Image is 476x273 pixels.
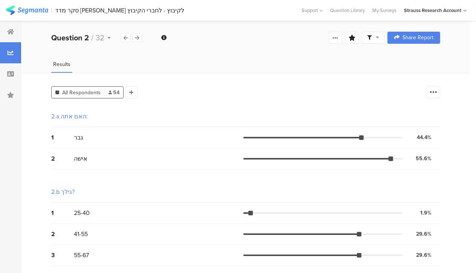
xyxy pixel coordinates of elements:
[74,133,83,142] span: גבר
[51,187,75,196] div: 2.b גילך?
[55,7,185,14] div: סקר מדד [PERSON_NAME] לקיבוץ - לחברי הקיבוץ
[417,133,432,141] div: 44.4%
[404,7,461,14] div: Strauss Research Account
[51,133,74,142] div: 1
[6,6,48,15] img: segmanta logo
[109,89,119,97] span: 54
[51,230,74,238] div: 2
[416,155,432,163] div: 55.6%
[74,209,90,217] span: 25-40
[51,209,74,217] div: 1
[51,6,52,15] div: |
[420,209,432,217] div: 1.9%
[74,230,88,238] span: 41-55
[51,251,74,259] div: 3
[96,32,104,43] span: 32
[51,112,88,121] div: 2.a האם אתה:
[403,35,433,40] span: Share Report
[326,7,369,14] a: Question Library
[62,89,101,97] span: All Respondents
[74,154,87,163] span: אישה
[74,251,89,259] span: 55-67
[416,251,432,259] div: 29.6%
[51,32,89,43] b: Question 2
[302,5,323,16] div: Support
[91,32,93,43] span: /
[416,230,432,238] div: 29.6%
[53,60,70,68] span: Results
[369,7,400,14] a: My Surveys
[51,154,74,163] div: 2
